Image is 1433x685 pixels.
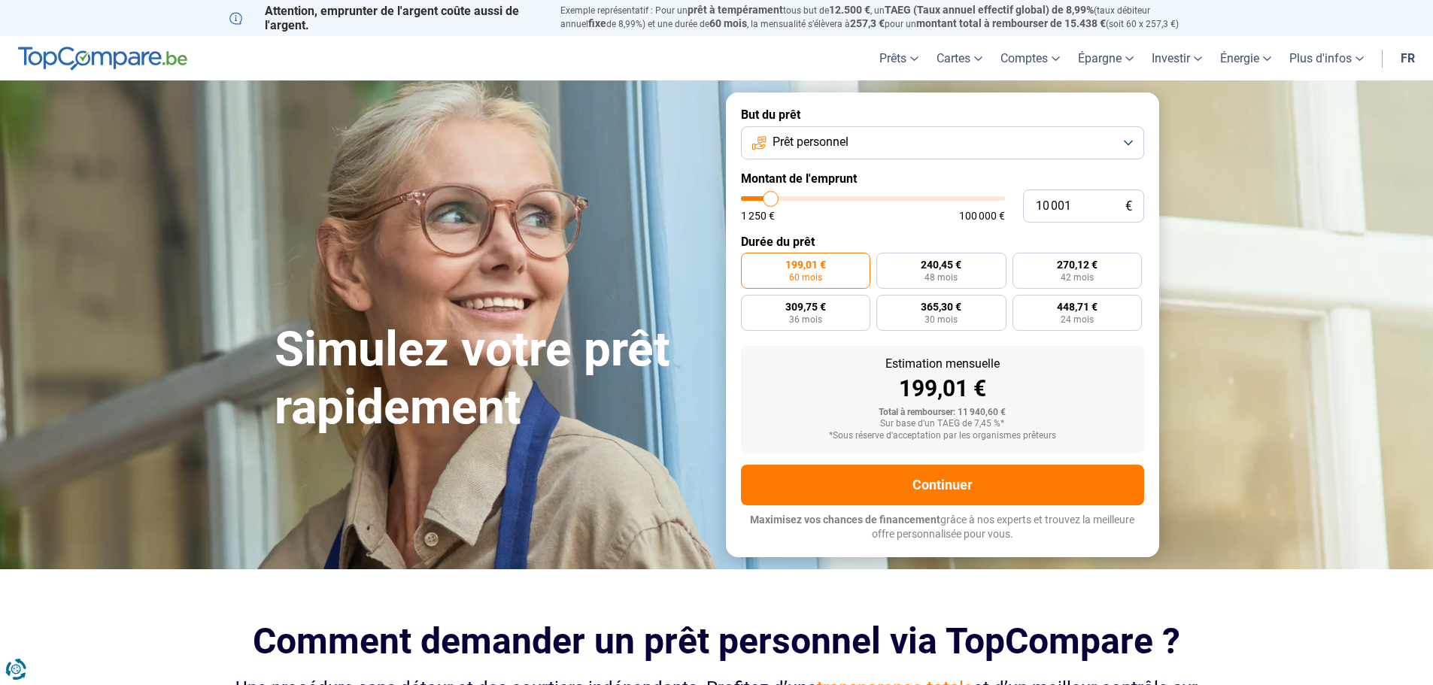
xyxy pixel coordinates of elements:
[741,126,1144,159] button: Prêt personnel
[741,465,1144,505] button: Continuer
[753,377,1132,400] div: 199,01 €
[1057,259,1098,270] span: 270,12 €
[785,259,826,270] span: 199,01 €
[753,408,1132,418] div: Total à rembourser: 11 940,60 €
[928,36,991,80] a: Cartes
[229,620,1204,662] h2: Comment demander un prêt personnel via TopCompare ?
[753,431,1132,441] div: *Sous réserve d'acceptation par les organismes prêteurs
[741,513,1144,542] p: grâce à nos experts et trouvez la meilleure offre personnalisée pour vous.
[959,211,1005,221] span: 100 000 €
[560,4,1204,31] p: Exemple représentatif : Pour un tous but de , un (taux débiteur annuel de 8,99%) et une durée de ...
[921,302,961,312] span: 365,30 €
[229,4,542,32] p: Attention, emprunter de l'argent coûte aussi de l'argent.
[275,321,708,437] h1: Simulez votre prêt rapidement
[741,108,1144,122] label: But du prêt
[924,315,958,324] span: 30 mois
[741,235,1144,249] label: Durée du prêt
[924,273,958,282] span: 48 mois
[750,514,940,526] span: Maximisez vos chances de financement
[753,419,1132,429] div: Sur base d'un TAEG de 7,45 %*
[741,171,1144,186] label: Montant de l'emprunt
[688,4,783,16] span: prêt à tempérament
[916,17,1106,29] span: montant total à rembourser de 15.438 €
[1057,302,1098,312] span: 448,71 €
[741,211,775,221] span: 1 250 €
[1280,36,1373,80] a: Plus d'infos
[870,36,928,80] a: Prêts
[1211,36,1280,80] a: Énergie
[1392,36,1424,80] a: fr
[18,47,187,71] img: TopCompare
[789,315,822,324] span: 36 mois
[588,17,606,29] span: fixe
[753,358,1132,370] div: Estimation mensuelle
[785,302,826,312] span: 309,75 €
[789,273,822,282] span: 60 mois
[1125,200,1132,213] span: €
[1069,36,1143,80] a: Épargne
[1061,315,1094,324] span: 24 mois
[829,4,870,16] span: 12.500 €
[709,17,747,29] span: 60 mois
[850,17,885,29] span: 257,3 €
[885,4,1094,16] span: TAEG (Taux annuel effectif global) de 8,99%
[1061,273,1094,282] span: 42 mois
[1143,36,1211,80] a: Investir
[991,36,1069,80] a: Comptes
[921,259,961,270] span: 240,45 €
[773,134,849,150] span: Prêt personnel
